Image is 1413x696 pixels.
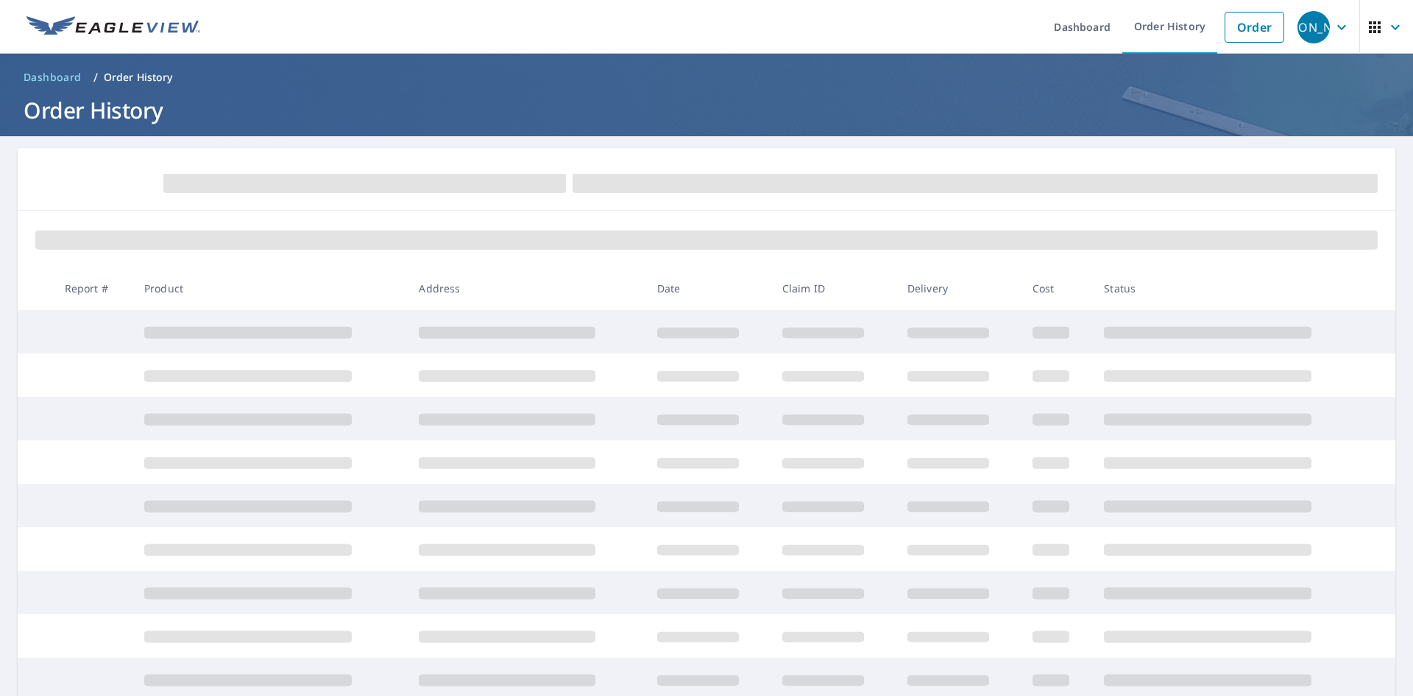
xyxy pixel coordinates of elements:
[93,68,98,86] li: /
[1021,267,1093,310] th: Cost
[18,66,88,89] a: Dashboard
[1092,267,1367,310] th: Status
[18,95,1395,125] h1: Order History
[1225,12,1284,43] a: Order
[104,70,173,85] p: Order History
[53,267,132,310] th: Report #
[132,267,407,310] th: Product
[18,66,1395,89] nav: breadcrumb
[896,267,1021,310] th: Delivery
[1297,11,1330,43] div: [PERSON_NAME]
[26,16,200,38] img: EV Logo
[407,267,645,310] th: Address
[24,70,82,85] span: Dashboard
[645,267,771,310] th: Date
[771,267,896,310] th: Claim ID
